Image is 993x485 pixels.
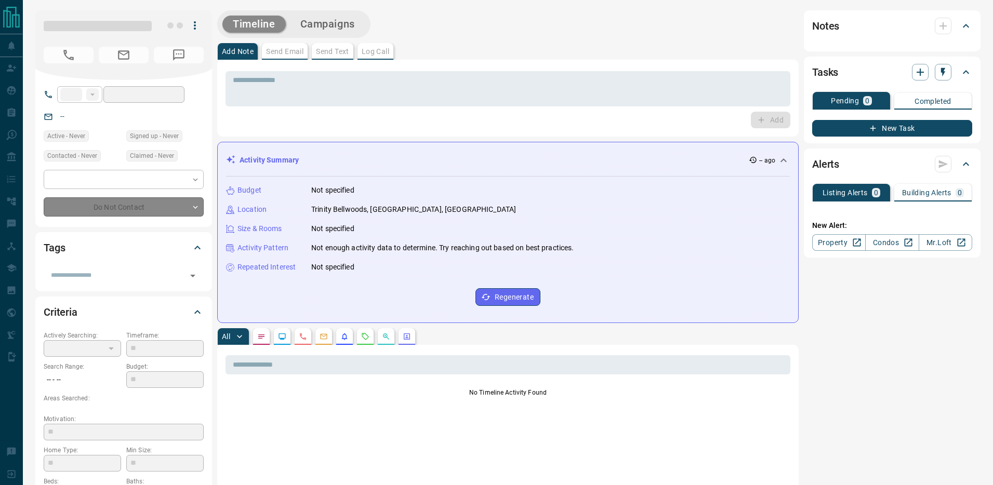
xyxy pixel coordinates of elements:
[403,332,411,341] svg: Agent Actions
[130,131,179,141] span: Signed up - Never
[311,223,354,234] p: Not specified
[340,332,349,341] svg: Listing Alerts
[44,371,121,388] p: -- - --
[831,97,859,104] p: Pending
[226,388,790,397] p: No Timeline Activity Found
[812,120,972,137] button: New Task
[812,156,839,172] h2: Alerts
[311,262,354,273] p: Not specified
[44,300,204,325] div: Criteria
[290,16,365,33] button: Campaigns
[44,331,121,340] p: Actively Searching:
[257,332,266,341] svg: Notes
[237,243,288,253] p: Activity Pattern
[812,18,839,34] h2: Notes
[958,189,962,196] p: 0
[226,151,790,170] div: Activity Summary-- ago
[44,304,77,320] h2: Criteria
[126,446,204,455] p: Min Size:
[902,189,951,196] p: Building Alerts
[311,185,354,196] p: Not specified
[222,333,230,340] p: All
[361,332,369,341] svg: Requests
[237,223,282,234] p: Size & Rooms
[44,47,94,63] span: No Number
[44,446,121,455] p: Home Type:
[60,112,64,120] a: --
[311,243,574,253] p: Not enough activity data to determine. Try reaching out based on best practices.
[237,262,296,273] p: Repeated Interest
[278,332,286,341] svg: Lead Browsing Activity
[44,414,204,424] p: Motivation:
[186,268,200,283] button: Open
[919,234,972,251] a: Mr.Loft
[812,64,838,80] h2: Tasks
[382,332,390,341] svg: Opportunities
[44,362,121,371] p: Search Range:
[299,332,307,341] svg: Calls
[865,97,869,104] p: 0
[47,151,97,161] span: Contacted - Never
[812,152,972,177] div: Alerts
[126,362,204,371] p: Budget:
[915,98,951,105] p: Completed
[47,131,85,141] span: Active - Never
[865,234,919,251] a: Condos
[812,14,972,38] div: Notes
[44,235,204,260] div: Tags
[222,48,254,55] p: Add Note
[240,155,299,166] p: Activity Summary
[237,185,261,196] p: Budget
[99,47,149,63] span: No Email
[126,331,204,340] p: Timeframe:
[222,16,286,33] button: Timeline
[237,204,267,215] p: Location
[44,197,204,217] div: Do Not Contact
[475,288,540,306] button: Regenerate
[311,204,516,215] p: Trinity Bellwoods, [GEOGRAPHIC_DATA], [GEOGRAPHIC_DATA]
[874,189,878,196] p: 0
[823,189,868,196] p: Listing Alerts
[44,394,204,403] p: Areas Searched:
[154,47,204,63] span: No Number
[44,239,65,256] h2: Tags
[812,234,866,251] a: Property
[130,151,174,161] span: Claimed - Never
[320,332,328,341] svg: Emails
[812,60,972,85] div: Tasks
[759,156,775,165] p: -- ago
[812,220,972,231] p: New Alert:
